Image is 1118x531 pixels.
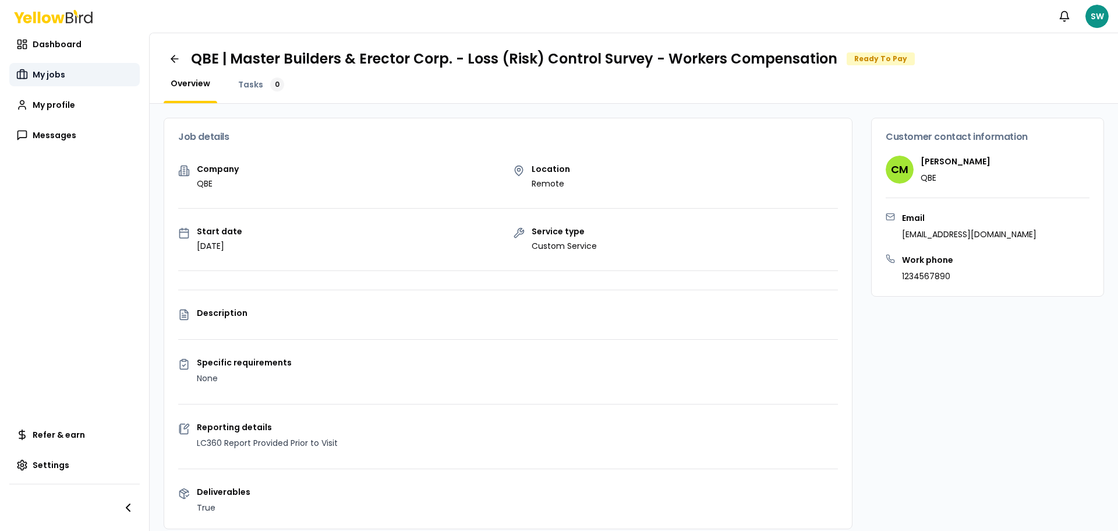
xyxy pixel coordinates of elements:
[33,429,85,441] span: Refer & earn
[902,228,1036,240] p: [EMAIL_ADDRESS][DOMAIN_NAME]
[886,132,1089,142] h3: Customer contact information
[886,156,914,184] span: CM
[231,78,291,92] a: Tasks0
[921,172,990,184] p: QBE
[902,254,953,266] h3: Work phone
[197,488,838,496] p: Deliverables
[197,371,838,385] p: None
[171,78,210,89] span: Overview
[9,423,140,446] a: Refer & earn
[197,309,838,317] p: Description
[197,436,838,450] p: LC360 Report Provided Prior to Visit
[238,79,263,90] span: Tasks
[197,165,239,173] p: Company
[33,69,65,80] span: My jobs
[33,459,69,471] span: Settings
[197,178,239,189] p: QBE
[902,212,1036,224] h3: Email
[33,99,75,111] span: My profile
[9,93,140,117] a: My profile
[532,165,570,173] p: Location
[197,227,242,235] p: Start date
[197,240,242,252] p: [DATE]
[197,358,838,367] p: Specific requirements
[532,240,597,252] p: Custom Service
[178,132,838,142] h3: Job details
[197,423,838,431] p: Reporting details
[197,501,838,515] p: True
[847,52,915,65] div: Ready To Pay
[921,156,990,167] h4: [PERSON_NAME]
[532,227,597,235] p: Service type
[902,270,953,282] p: 1234567890
[1085,5,1109,28] span: SW
[532,178,570,189] p: Remote
[33,129,76,141] span: Messages
[33,38,82,50] span: Dashboard
[9,124,140,147] a: Messages
[164,78,217,89] a: Overview
[9,453,140,477] a: Settings
[9,33,140,56] a: Dashboard
[191,50,837,68] h1: QBE | Master Builders & Erector Corp. - Loss (Risk) Control Survey - Workers Compensation
[270,78,284,92] div: 0
[9,63,140,86] a: My jobs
